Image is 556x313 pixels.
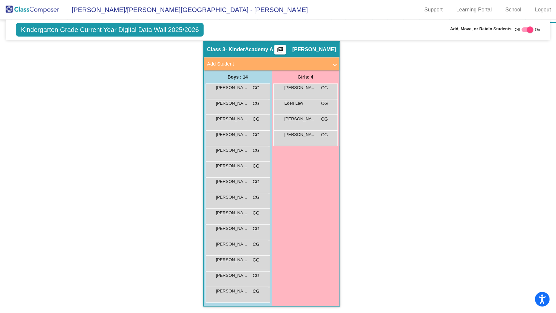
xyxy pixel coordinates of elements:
[284,84,317,91] span: [PERSON_NAME]
[216,116,249,122] span: [PERSON_NAME]
[284,131,317,138] span: [PERSON_NAME]
[276,46,284,55] mat-icon: picture_as_pdf
[274,45,286,54] button: Print Students Details
[204,57,339,70] mat-expansion-panel-header: Add Student
[216,272,249,279] span: [PERSON_NAME]
[419,5,448,15] a: Support
[500,5,526,15] a: School
[535,27,540,33] span: On
[65,5,308,15] span: [PERSON_NAME]/[PERSON_NAME][GEOGRAPHIC_DATA] - [PERSON_NAME]
[321,84,328,91] span: CG
[253,178,260,185] span: CG
[253,241,260,248] span: CG
[216,241,249,247] span: [PERSON_NAME]
[321,100,328,107] span: CG
[321,116,328,123] span: CG
[284,116,317,122] span: [PERSON_NAME]
[253,163,260,170] span: CG
[253,194,260,201] span: CG
[216,288,249,294] span: [PERSON_NAME]
[253,257,260,263] span: CG
[207,60,328,68] mat-panel-title: Add Student
[225,46,273,53] span: - KinderAcademy A
[204,70,272,83] div: Boys : 14
[451,5,497,15] a: Learning Portal
[216,84,249,91] span: [PERSON_NAME]
[253,288,260,295] span: CG
[253,272,260,279] span: CG
[216,257,249,263] span: [PERSON_NAME]
[253,210,260,216] span: CG
[207,46,225,53] span: Class 3
[253,131,260,138] span: CG
[321,131,328,138] span: CG
[253,84,260,91] span: CG
[530,5,556,15] a: Logout
[253,116,260,123] span: CG
[292,46,336,53] span: [PERSON_NAME]
[216,100,249,107] span: [PERSON_NAME]
[16,23,204,37] span: Kindergarten Grade Current Year Digital Data Wall 2025/2026
[515,27,520,33] span: Off
[216,131,249,138] span: [PERSON_NAME]
[216,210,249,216] span: [PERSON_NAME]
[216,178,249,185] span: [PERSON_NAME]
[216,194,249,201] span: [PERSON_NAME]
[450,26,512,32] span: Add, Move, or Retain Students
[284,100,317,107] span: Eden Law
[253,100,260,107] span: CG
[216,225,249,232] span: [PERSON_NAME]
[253,225,260,232] span: CG
[216,147,249,154] span: [PERSON_NAME]
[272,70,339,83] div: Girls: 4
[253,147,260,154] span: CG
[216,163,249,169] span: [PERSON_NAME]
